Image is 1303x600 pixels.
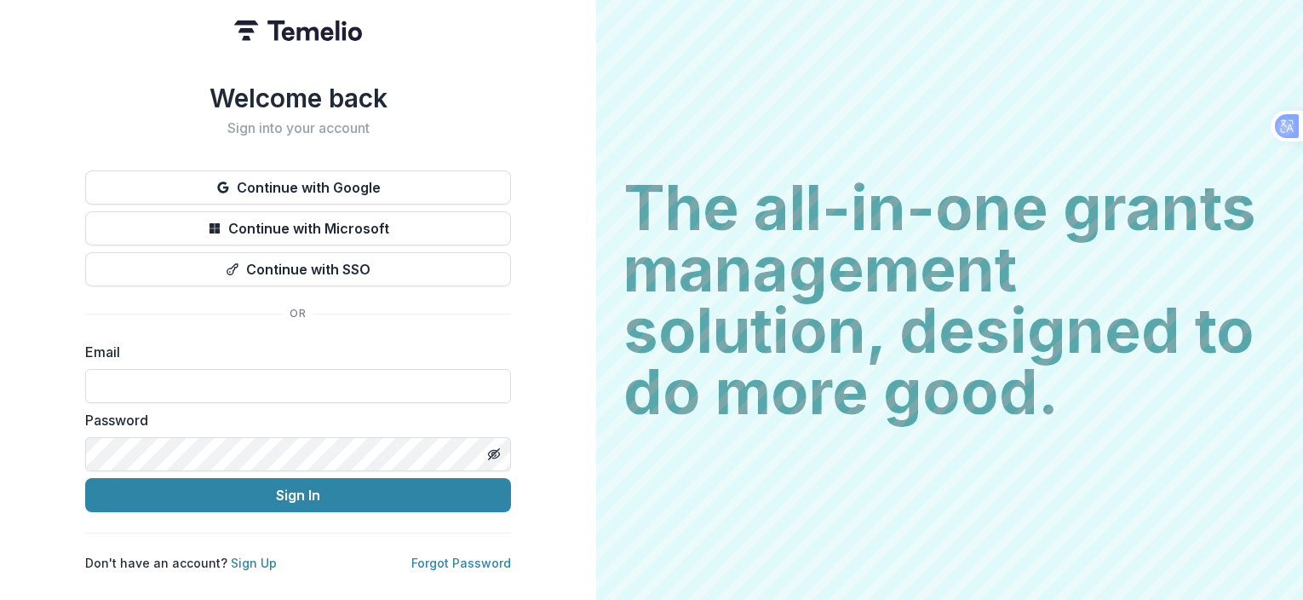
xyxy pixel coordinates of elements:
a: Sign Up [231,556,277,570]
button: Continue with SSO [85,252,511,286]
button: Continue with Google [85,170,511,205]
a: Forgot Password [411,556,511,570]
img: Temelio [234,20,362,41]
label: Email [85,342,501,362]
label: Password [85,410,501,430]
h1: Welcome back [85,83,511,113]
button: Sign In [85,478,511,512]
button: Continue with Microsoft [85,211,511,245]
button: Toggle password visibility [480,441,508,468]
p: Don't have an account? [85,554,277,572]
h2: Sign into your account [85,120,511,136]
